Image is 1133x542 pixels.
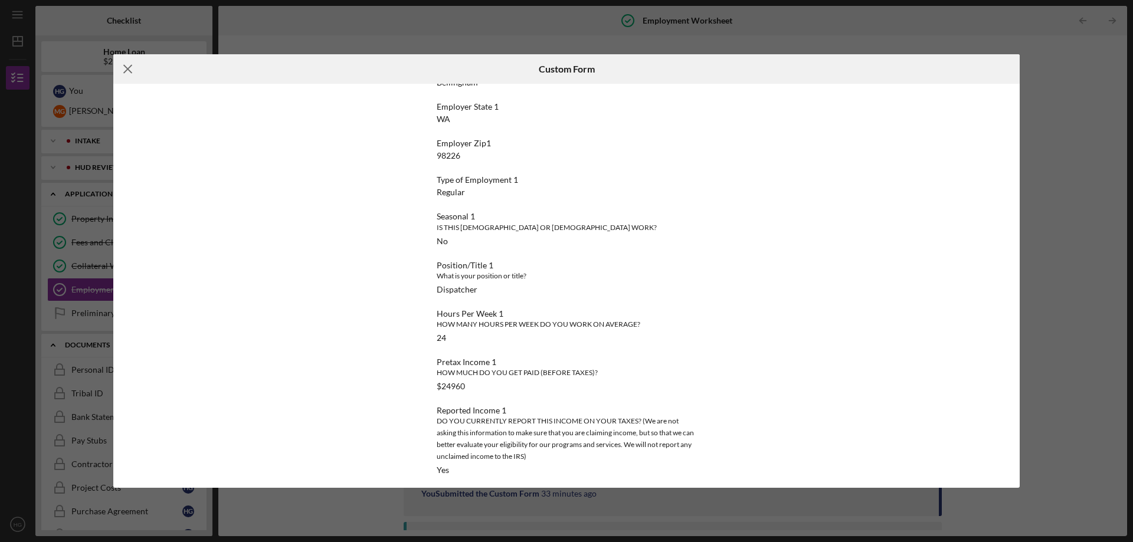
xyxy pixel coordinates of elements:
[437,415,696,462] div: DO YOU CURRENTLY REPORT THIS INCOME ON YOUR TAXES? (We are not asking this information to make su...
[437,357,696,367] div: Pretax Income 1
[437,309,696,318] div: Hours Per Week 1
[437,236,448,246] div: No
[437,175,696,185] div: Type of Employment 1
[437,333,446,343] div: 24
[437,465,449,475] div: Yes
[437,212,696,221] div: Seasonal 1
[437,367,696,379] div: HOW MUCH DO YOU GET PAID (BEFORE TAXES)?
[437,151,460,160] div: 98226
[437,222,696,234] div: IS THIS [DEMOGRAPHIC_DATA] OR [DEMOGRAPHIC_DATA] WORK?
[437,114,450,124] div: WA
[437,270,696,282] div: What is your position or title?
[437,139,696,148] div: Employer Zip1
[437,318,696,330] div: HOW MANY HOURS PER WEEK DO YOU WORK ON AVERAGE?
[437,261,696,270] div: Position/Title 1
[539,64,595,74] h6: Custom Form
[437,406,696,415] div: Reported Income 1
[437,102,696,111] div: Employer State 1
[437,188,465,197] div: Regular
[437,382,465,391] div: $24960
[437,285,477,294] div: Dispatcher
